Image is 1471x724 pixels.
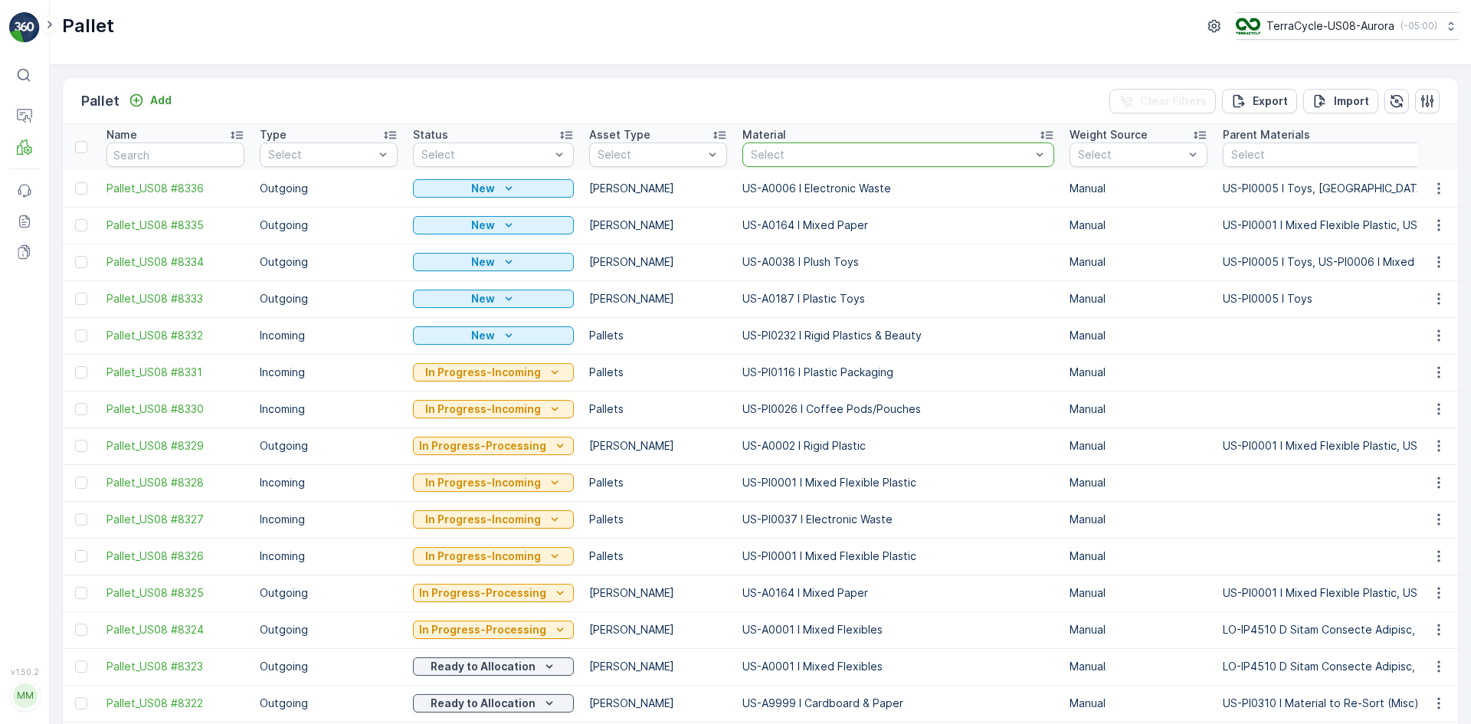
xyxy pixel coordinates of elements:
[598,147,703,162] p: Select
[75,440,87,452] div: Toggle Row Selected
[421,147,550,162] p: Select
[471,291,495,306] p: New
[260,291,398,306] p: Outgoing
[106,328,244,343] span: Pallet_US08 #8332
[589,512,727,527] p: Pallets
[471,218,495,233] p: New
[260,181,398,196] p: Outgoing
[106,401,244,417] span: Pallet_US08 #8330
[425,549,541,564] p: In Progress-Incoming
[106,659,244,674] a: Pallet_US08 #8323
[75,624,87,636] div: Toggle Row Selected
[742,218,1054,233] p: US-A0164 I Mixed Paper
[260,585,398,601] p: Outgoing
[106,512,244,527] a: Pallet_US08 #8327
[742,585,1054,601] p: US-A0164 I Mixed Paper
[589,328,727,343] p: Pallets
[589,622,727,637] p: [PERSON_NAME]
[106,696,244,711] a: Pallet_US08 #8322
[75,697,87,709] div: Toggle Row Selected
[106,475,244,490] a: Pallet_US08 #8328
[589,659,727,674] p: [PERSON_NAME]
[1070,512,1207,527] p: Manual
[1401,20,1437,32] p: ( -05:00 )
[106,291,244,306] a: Pallet_US08 #8333
[1109,89,1216,113] button: Clear Filters
[75,366,87,378] div: Toggle Row Selected
[1140,93,1207,109] p: Clear Filters
[413,437,574,455] button: In Progress-Processing
[1070,438,1207,454] p: Manual
[589,438,727,454] p: [PERSON_NAME]
[260,218,398,233] p: Outgoing
[742,254,1054,270] p: US-A0038 I Plush Toys
[413,473,574,492] button: In Progress-Incoming
[589,291,727,306] p: [PERSON_NAME]
[1070,696,1207,711] p: Manual
[742,659,1054,674] p: US-A0001 I Mixed Flexibles
[742,475,1054,490] p: US-PI0001 I Mixed Flexible Plastic
[106,585,244,601] a: Pallet_US08 #8325
[589,218,727,233] p: [PERSON_NAME]
[589,127,650,143] p: Asset Type
[106,254,244,270] span: Pallet_US08 #8334
[589,365,727,380] p: Pallets
[742,328,1054,343] p: US-PI0232 I Rigid Plastics & Beauty
[1236,18,1260,34] img: image_ci7OI47.png
[413,547,574,565] button: In Progress-Incoming
[106,143,244,167] input: Search
[1070,549,1207,564] p: Manual
[1070,475,1207,490] p: Manual
[1070,659,1207,674] p: Manual
[260,254,398,270] p: Outgoing
[75,660,87,673] div: Toggle Row Selected
[431,696,536,711] p: Ready to Allocation
[106,127,137,143] p: Name
[106,622,244,637] a: Pallet_US08 #8324
[260,549,398,564] p: Incoming
[1070,585,1207,601] p: Manual
[413,363,574,382] button: In Progress-Incoming
[106,549,244,564] a: Pallet_US08 #8326
[106,365,244,380] a: Pallet_US08 #8331
[75,513,87,526] div: Toggle Row Selected
[413,657,574,676] button: Ready to Allocation
[742,438,1054,454] p: US-A0002 I Rigid Plastic
[260,127,287,143] p: Type
[260,659,398,674] p: Outgoing
[1303,89,1378,113] button: Import
[260,365,398,380] p: Incoming
[471,254,495,270] p: New
[9,667,40,676] span: v 1.50.2
[260,512,398,527] p: Incoming
[413,127,448,143] p: Status
[751,147,1030,162] p: Select
[413,621,574,639] button: In Progress-Processing
[1070,622,1207,637] p: Manual
[106,438,244,454] span: Pallet_US08 #8329
[106,181,244,196] a: Pallet_US08 #8336
[75,219,87,231] div: Toggle Row Selected
[425,401,541,417] p: In Progress-Incoming
[9,12,40,43] img: logo
[75,587,87,599] div: Toggle Row Selected
[742,549,1054,564] p: US-PI0001 I Mixed Flexible Plastic
[260,328,398,343] p: Incoming
[1070,254,1207,270] p: Manual
[1070,365,1207,380] p: Manual
[75,329,87,342] div: Toggle Row Selected
[425,365,541,380] p: In Progress-Incoming
[1070,328,1207,343] p: Manual
[1253,93,1288,109] p: Export
[260,475,398,490] p: Incoming
[419,585,546,601] p: In Progress-Processing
